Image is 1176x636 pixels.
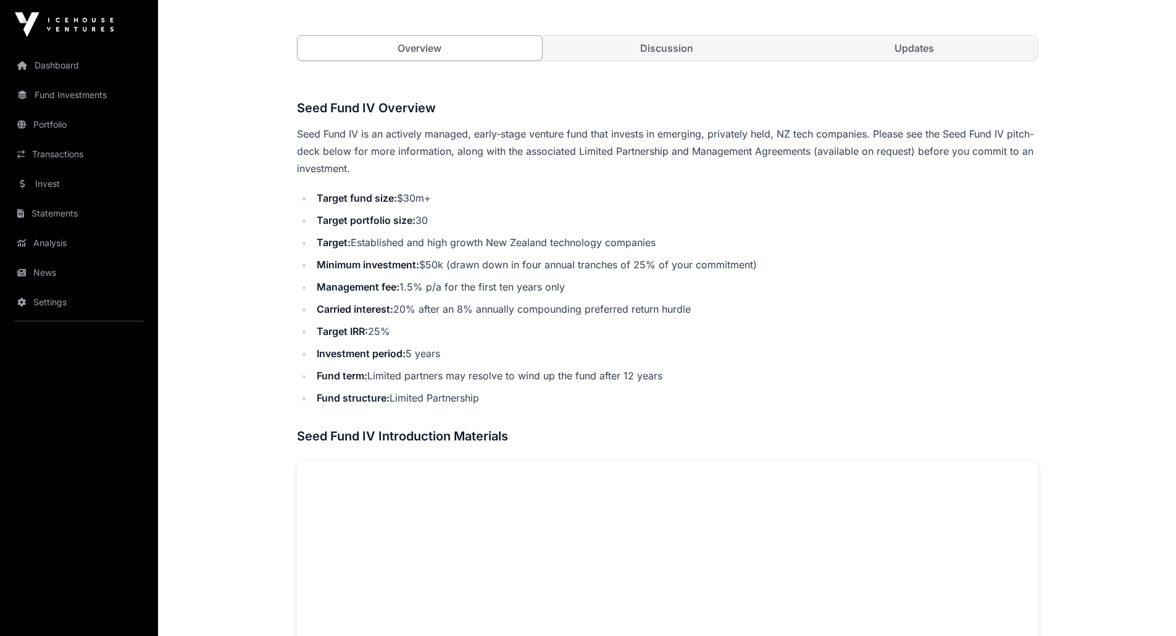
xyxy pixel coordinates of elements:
[317,303,393,315] strong: Carried interest:
[317,258,419,271] strong: Minimum investment:
[297,35,543,61] a: Overview
[317,214,415,226] strong: Target portfolio size:
[313,278,1038,295] li: 1.5% p/a for the first ten years only
[317,370,367,382] strong: Fund term:
[1114,577,1176,636] iframe: Chat Widget
[10,141,148,168] a: Transactions
[10,289,148,316] a: Settings
[297,98,1038,118] h3: Seed Fund IV Overview
[313,323,1038,340] li: 25%
[317,192,397,204] strong: Target fund size:
[10,170,148,197] a: Invest
[298,36,1037,60] nav: Tabs
[317,281,399,293] strong: Management fee:
[10,229,148,257] a: Analysis
[792,36,1037,60] a: Updates
[10,111,148,138] a: Portfolio
[313,256,1038,273] li: $50k (drawn down in four annual tranches of 25% of your commitment)
[313,345,1038,362] li: 5 years
[313,212,1038,229] li: 30
[317,325,368,337] strong: Target IRR:
[544,36,790,60] a: Discussion
[313,389,1038,407] li: Limited Partnership
[317,236,351,249] strong: Target:
[15,12,114,37] img: Icehouse Ventures Logo
[317,392,390,404] strong: Fund structure:
[10,52,148,79] a: Dashboard
[297,426,1038,446] h3: Seed Fund IV Introduction Materials
[10,81,148,109] a: Fund Investments
[313,189,1038,207] li: $30m+
[10,259,148,286] a: News
[10,200,148,227] a: Statements
[313,234,1038,251] li: Established and high growth New Zealand technology companies
[313,367,1038,384] li: Limited partners may resolve to wind up the fund after 12 years
[297,125,1038,177] p: Seed Fund IV is an actively managed, early-stage venture fund that invests in emerging, privately...
[313,300,1038,318] li: 20% after an 8% annually compounding preferred return hurdle
[317,347,406,360] strong: Investment period:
